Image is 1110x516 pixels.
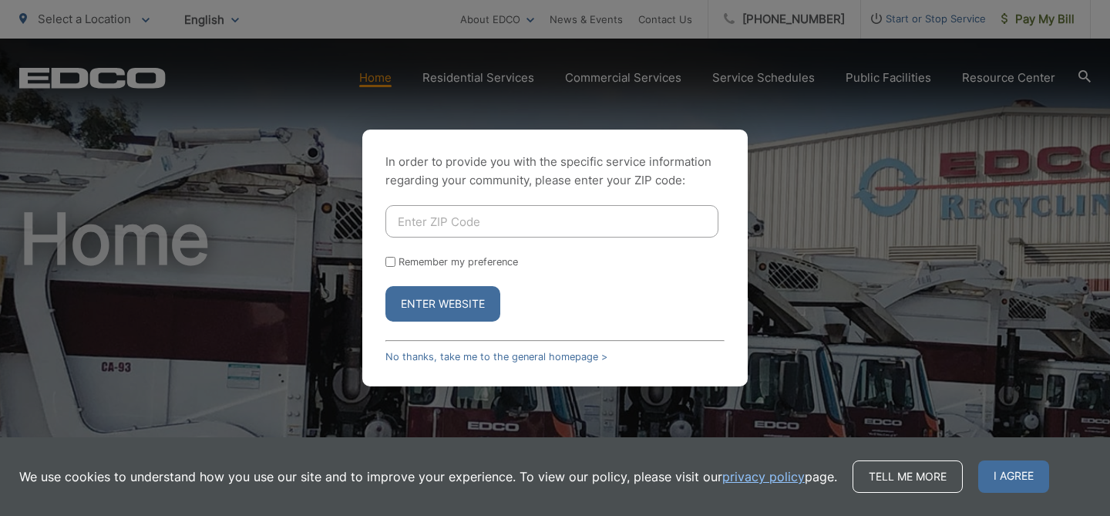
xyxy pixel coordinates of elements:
span: I agree [978,460,1049,493]
p: In order to provide you with the specific service information regarding your community, please en... [385,153,725,190]
input: Enter ZIP Code [385,205,718,238]
p: We use cookies to understand how you use our site and to improve your experience. To view our pol... [19,467,837,486]
a: Tell me more [853,460,963,493]
button: Enter Website [385,286,500,322]
a: privacy policy [722,467,805,486]
a: No thanks, take me to the general homepage > [385,351,607,363]
label: Remember my preference [399,256,518,268]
